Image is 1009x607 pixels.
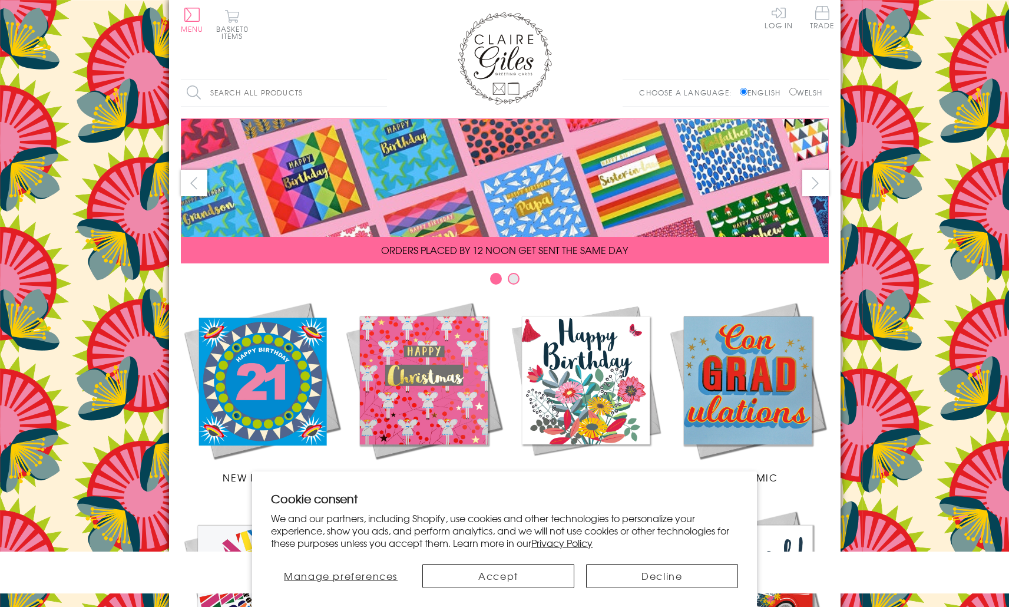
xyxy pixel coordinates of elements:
p: Choose a language: [639,87,737,98]
span: Academic [717,470,778,484]
div: Carousel Pagination [181,272,829,291]
p: We and our partners, including Shopify, use cookies and other technologies to personalize your ex... [271,512,738,549]
img: Claire Giles Greetings Cards [458,12,552,105]
button: Carousel Page 2 [508,273,520,285]
button: Carousel Page 1 (Current Slide) [490,273,502,285]
span: Birthdays [557,470,614,484]
a: New Releases [181,299,343,484]
label: English [740,87,786,98]
input: Welsh [789,88,797,95]
a: Log In [765,6,793,29]
span: ORDERS PLACED BY 12 NOON GET SENT THE SAME DAY [381,243,628,257]
span: Manage preferences [284,569,398,583]
span: Christmas [393,470,454,484]
input: Search all products [181,80,387,106]
h2: Cookie consent [271,490,738,507]
button: next [802,170,829,196]
span: New Releases [223,470,300,484]
span: Menu [181,24,204,34]
button: Menu [181,8,204,32]
button: Accept [422,564,574,588]
a: Academic [667,299,829,484]
a: Privacy Policy [531,536,593,550]
span: 0 items [221,24,249,41]
button: Manage preferences [271,564,411,588]
label: Welsh [789,87,823,98]
button: Basket0 items [216,9,249,39]
a: Birthdays [505,299,667,484]
input: English [740,88,747,95]
span: Trade [810,6,835,29]
input: Search [375,80,387,106]
button: prev [181,170,207,196]
a: Trade [810,6,835,31]
button: Decline [586,564,738,588]
a: Christmas [343,299,505,484]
